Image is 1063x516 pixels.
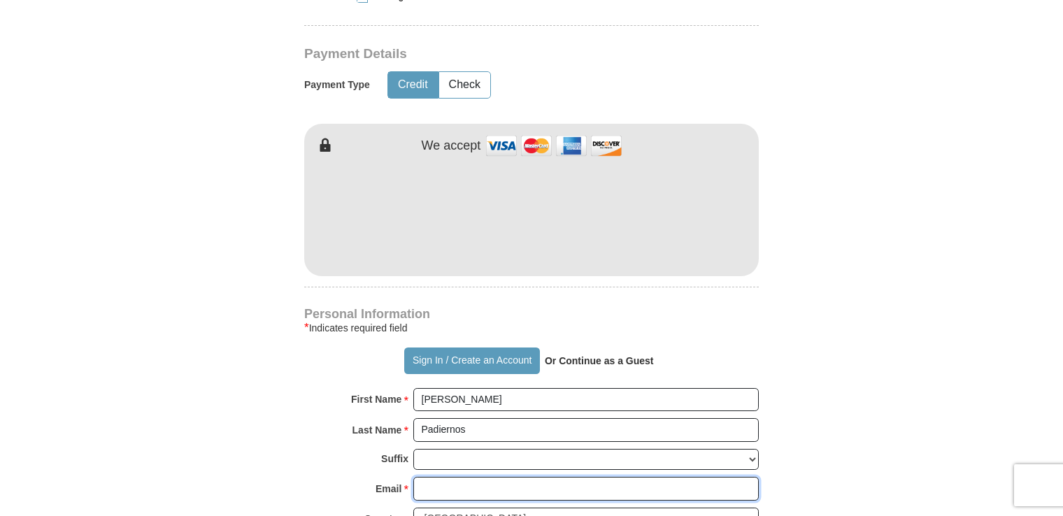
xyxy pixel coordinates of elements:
[404,347,539,374] button: Sign In / Create an Account
[388,72,438,98] button: Credit
[545,355,654,366] strong: Or Continue as a Guest
[422,138,481,154] h4: We accept
[304,79,370,91] h5: Payment Type
[351,389,401,409] strong: First Name
[304,46,661,62] h3: Payment Details
[304,308,759,320] h4: Personal Information
[439,72,490,98] button: Check
[484,131,624,161] img: credit cards accepted
[352,420,402,440] strong: Last Name
[304,320,759,336] div: Indicates required field
[376,479,401,499] strong: Email
[381,449,408,468] strong: Suffix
